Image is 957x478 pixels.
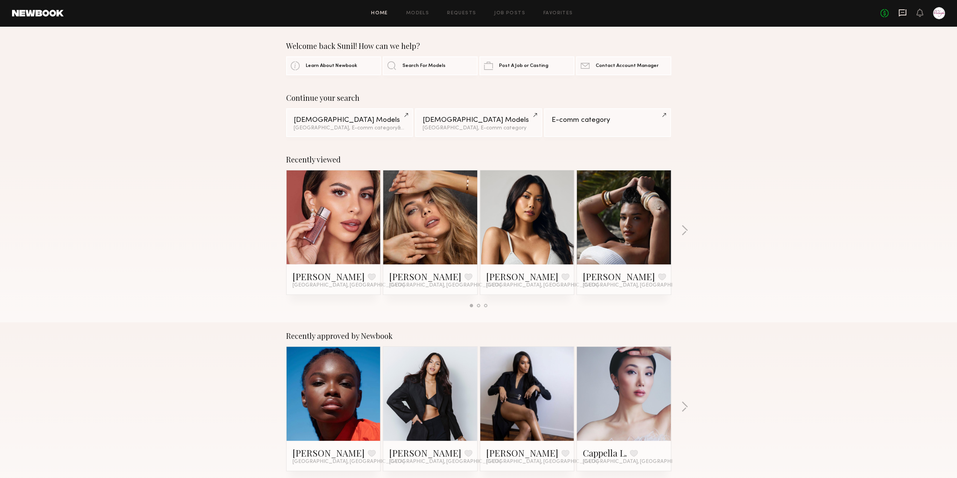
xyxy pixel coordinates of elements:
[596,64,658,68] span: Contact Account Manager
[583,447,627,459] a: Cappella L.
[447,11,476,16] a: Requests
[486,270,558,282] a: [PERSON_NAME]
[494,11,525,16] a: Job Posts
[371,11,388,16] a: Home
[544,108,671,137] a: E-comm category
[583,282,695,288] span: [GEOGRAPHIC_DATA], [GEOGRAPHIC_DATA]
[293,459,405,465] span: [GEOGRAPHIC_DATA], [GEOGRAPHIC_DATA]
[293,282,405,288] span: [GEOGRAPHIC_DATA], [GEOGRAPHIC_DATA]
[406,11,429,16] a: Models
[389,459,501,465] span: [GEOGRAPHIC_DATA], [GEOGRAPHIC_DATA]
[583,459,695,465] span: [GEOGRAPHIC_DATA], [GEOGRAPHIC_DATA]
[383,56,478,75] a: Search For Models
[479,56,574,75] a: Post A Job or Casting
[294,126,405,131] div: [GEOGRAPHIC_DATA], E-comm category
[486,447,558,459] a: [PERSON_NAME]
[286,108,413,137] a: [DEMOGRAPHIC_DATA] Models[GEOGRAPHIC_DATA], E-comm category&1other filter
[402,64,446,68] span: Search For Models
[286,56,381,75] a: Learn About Newbook
[293,270,365,282] a: [PERSON_NAME]
[543,11,573,16] a: Favorites
[306,64,357,68] span: Learn About Newbook
[293,447,365,459] a: [PERSON_NAME]
[286,41,671,50] div: Welcome back Sunil! How can we help?
[286,93,671,102] div: Continue your search
[499,64,548,68] span: Post A Job or Casting
[486,282,598,288] span: [GEOGRAPHIC_DATA], [GEOGRAPHIC_DATA]
[415,108,542,137] a: [DEMOGRAPHIC_DATA] Models[GEOGRAPHIC_DATA], E-comm category
[286,155,671,164] div: Recently viewed
[423,126,534,131] div: [GEOGRAPHIC_DATA], E-comm category
[286,331,671,340] div: Recently approved by Newbook
[552,117,663,124] div: E-comm category
[583,270,655,282] a: [PERSON_NAME]
[397,126,430,131] span: & 1 other filter
[389,270,461,282] a: [PERSON_NAME]
[294,117,405,124] div: [DEMOGRAPHIC_DATA] Models
[389,282,501,288] span: [GEOGRAPHIC_DATA], [GEOGRAPHIC_DATA]
[389,447,461,459] a: [PERSON_NAME]
[423,117,534,124] div: [DEMOGRAPHIC_DATA] Models
[576,56,671,75] a: Contact Account Manager
[486,459,598,465] span: [GEOGRAPHIC_DATA], [GEOGRAPHIC_DATA]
